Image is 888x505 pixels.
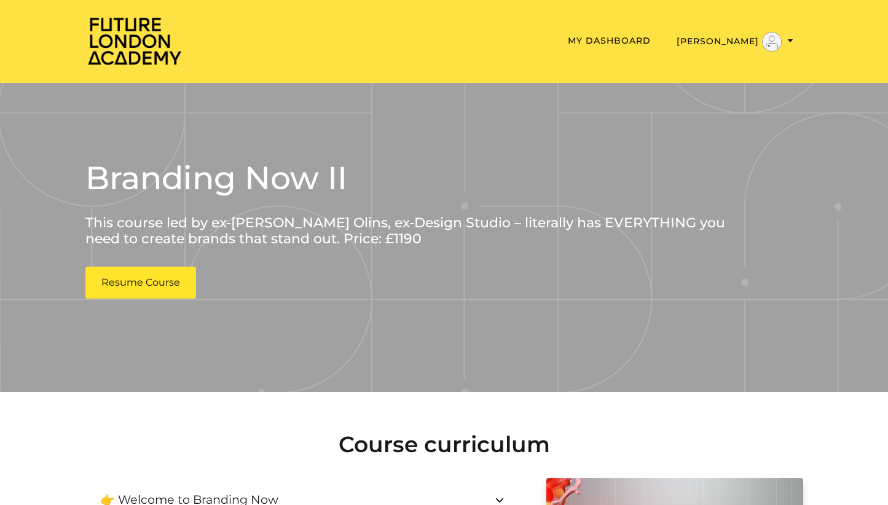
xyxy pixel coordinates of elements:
[85,431,803,458] h2: Course curriculum
[85,267,196,299] a: Resume Course
[673,31,797,52] button: Toggle menu
[85,16,184,66] img: Home Page
[85,157,731,200] h2: Branding Now II
[85,215,731,248] p: This course led by ex-[PERSON_NAME] Olins, ex-Design Studio – literally has EVERYTHING you need t...
[568,35,651,46] a: My Dashboard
